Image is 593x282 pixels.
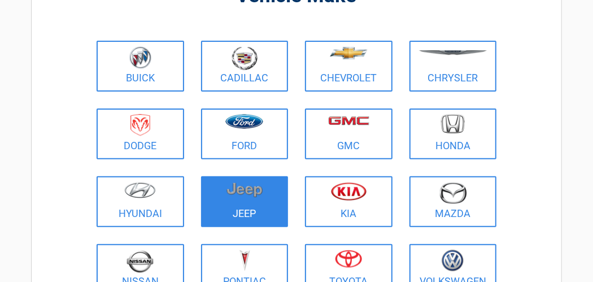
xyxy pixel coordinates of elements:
[409,109,497,159] a: Honda
[232,46,258,70] img: cadillac
[201,41,289,92] a: Cadillac
[442,250,464,272] img: volkswagen
[130,114,150,136] img: dodge
[328,116,369,125] img: gmc
[97,41,184,92] a: Buick
[409,176,497,227] a: Mazda
[418,50,487,55] img: chrysler
[335,250,362,268] img: toyota
[97,176,184,227] a: Hyundai
[330,47,368,59] img: chevrolet
[305,176,393,227] a: Kia
[226,182,263,198] img: jeep
[239,250,250,271] img: pontiac
[225,114,263,129] img: ford
[129,46,151,69] img: buick
[201,109,289,159] a: Ford
[331,182,367,201] img: kia
[97,109,184,159] a: Dodge
[305,109,393,159] a: GMC
[409,41,497,92] a: Chrysler
[201,176,289,227] a: Jeep
[439,182,467,204] img: mazda
[127,250,154,273] img: nissan
[124,182,156,198] img: hyundai
[441,114,465,134] img: honda
[305,41,393,92] a: Chevrolet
